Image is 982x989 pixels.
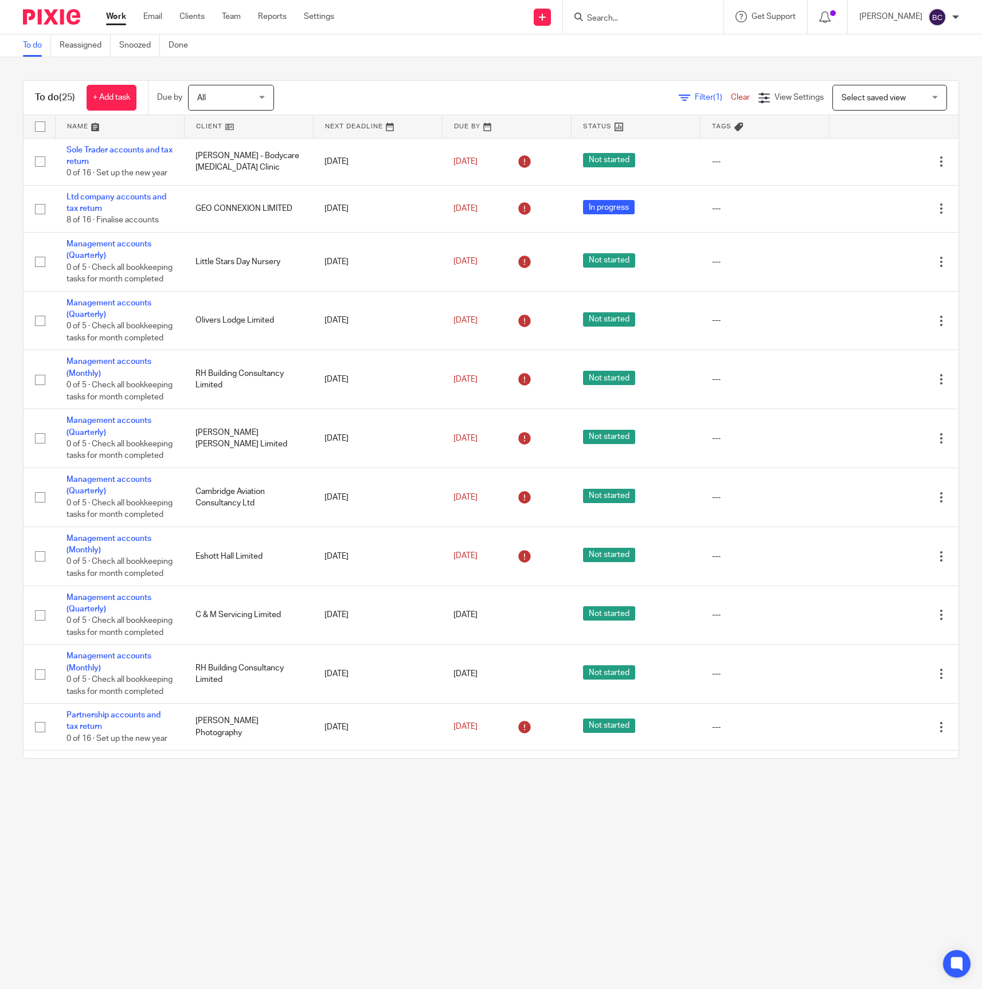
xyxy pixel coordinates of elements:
span: 8 of 16 · Finalise accounts [66,217,159,225]
a: Reassigned [60,34,111,57]
div: --- [712,433,818,444]
h1: To do [35,92,75,104]
input: Search [586,14,689,24]
span: Tags [712,123,731,129]
a: Clear [731,93,750,101]
span: Not started [583,606,635,621]
span: In progress [583,200,635,214]
span: (25) [59,93,75,102]
span: Not started [583,371,635,385]
a: Management accounts (Quarterly) [66,594,151,613]
td: Eshott Hall Limited [184,527,313,586]
span: 0 of 5 · Check all bookkeeping tasks for month completed [66,440,173,460]
a: Partnership accounts and tax return [66,711,161,731]
p: Due by [157,92,182,103]
td: Olivers Lodge Limited [184,291,313,350]
span: Not started [583,153,635,167]
td: Bodycare Clinic Newmarket Limited [184,751,313,810]
span: 0 of 5 · Check all bookkeeping tasks for month completed [66,617,173,637]
td: [DATE] [313,291,442,350]
td: Cambridge Aviation Consultancy Ltd [184,468,313,527]
span: [DATE] [453,670,478,678]
div: --- [712,203,818,214]
a: Management accounts (Monthly) [66,652,151,672]
td: [DATE] [313,586,442,645]
span: [DATE] [453,493,478,501]
span: [DATE] [453,723,478,731]
td: [PERSON_NAME] Photography [184,704,313,751]
div: --- [712,492,818,503]
span: 0 of 5 · Check all bookkeeping tasks for month completed [66,499,173,519]
td: [DATE] [313,527,442,586]
td: Little Stars Day Nursery [184,232,313,291]
a: Management accounts (Monthly) [66,358,151,377]
td: [PERSON_NAME] - Bodycare [MEDICAL_DATA] Clinic [184,138,313,185]
a: Management accounts (Quarterly) [66,299,151,319]
a: Email [143,11,162,22]
span: Not started [583,312,635,327]
span: 0 of 16 · Set up the new year [66,735,167,743]
div: --- [712,609,818,621]
td: RH Building Consultancy Limited [184,350,313,409]
span: Not started [583,719,635,733]
span: Not started [583,253,635,268]
td: [DATE] [313,232,442,291]
span: Select saved view [842,94,906,102]
a: Done [169,34,197,57]
a: Management accounts (Quarterly) [66,240,151,260]
span: [DATE] [453,375,478,383]
a: Reports [258,11,287,22]
span: 0 of 5 · Check all bookkeeping tasks for month completed [66,264,173,284]
span: View Settings [774,93,824,101]
span: 0 of 5 · Check all bookkeeping tasks for month completed [66,558,173,578]
td: [DATE] [313,468,442,527]
a: Management accounts (Quarterly) [66,476,151,495]
a: Clients [179,11,205,22]
a: + Add task [87,85,136,111]
td: [DATE] [313,350,442,409]
a: Settings [304,11,334,22]
span: Get Support [752,13,796,21]
span: 0 of 16 · Set up the new year [66,169,167,177]
td: [DATE] [313,645,442,704]
td: [DATE] [313,704,442,751]
a: Sole Trader accounts and tax return [66,146,173,166]
td: [DATE] [313,185,442,232]
div: --- [712,668,818,680]
td: [DATE] [313,409,442,468]
a: Management accounts (Monthly) [66,535,151,554]
span: 0 of 5 · Check all bookkeeping tasks for month completed [66,676,173,696]
div: --- [712,156,818,167]
span: Not started [583,665,635,680]
div: --- [712,551,818,562]
img: Pixie [23,9,80,25]
span: Not started [583,548,635,562]
a: Snoozed [119,34,160,57]
span: 0 of 5 · Check all bookkeeping tasks for month completed [66,381,173,401]
span: Not started [583,430,635,444]
a: Team [222,11,241,22]
td: [DATE] [313,751,442,810]
span: 0 of 5 · Check all bookkeeping tasks for month completed [66,323,173,343]
span: [DATE] [453,205,478,213]
a: To do [23,34,51,57]
span: [DATE] [453,258,478,266]
a: Management accounts (Quarterly) [66,417,151,436]
span: Not started [583,489,635,503]
a: Ltd company accounts and tax return [66,193,166,213]
div: --- [712,721,818,733]
td: C & M Servicing Limited [184,586,313,645]
a: Work [106,11,126,22]
td: GEO CONNEXION LIMITED [184,185,313,232]
div: --- [712,374,818,385]
td: [PERSON_NAME] [PERSON_NAME] Limited [184,409,313,468]
span: All [197,94,206,102]
span: [DATE] [453,434,478,442]
td: [DATE] [313,138,442,185]
p: [PERSON_NAME] [859,11,922,22]
span: [DATE] [453,611,478,619]
span: [DATE] [453,316,478,324]
span: (1) [713,93,722,101]
img: svg%3E [928,8,946,26]
span: [DATE] [453,552,478,560]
